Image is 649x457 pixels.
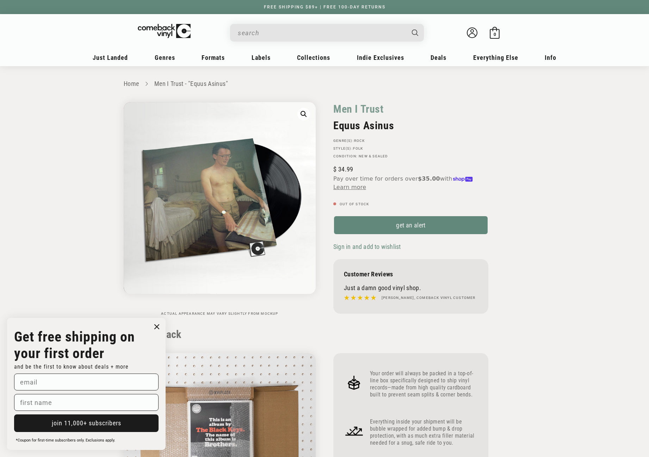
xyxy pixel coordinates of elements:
[431,54,446,61] span: Deals
[344,421,364,441] img: Frame_4_1.png
[382,295,476,301] h4: [PERSON_NAME], Comeback Vinyl customer
[354,139,365,143] a: Rock
[333,243,403,251] button: Sign in and add to wishlist
[333,154,488,158] p: Condition: New & Sealed
[124,102,316,316] media-gallery: Gallery Viewer
[353,146,363,150] a: Folk
[14,374,159,390] input: email
[155,54,175,61] span: Genres
[14,328,135,362] strong: Get free shipping on your first order
[406,24,425,42] button: Search
[333,202,488,206] p: Out of stock
[124,312,316,316] p: Actual appearance may vary slightly from mockup
[124,79,525,89] nav: breadcrumbs
[333,215,488,235] a: get an alert
[238,26,405,40] input: When autocomplete results are available use up and down arrows to review and enter to select
[333,102,384,116] a: Men I Trust
[152,321,162,332] button: Close dialog
[370,370,478,398] p: Your order will always be packed in a top-of-line box specifically designed to ship vinyl records...
[333,165,353,173] span: 34.99
[333,243,401,250] span: Sign in and add to wishlist
[370,418,478,446] p: Everything inside your shipment will be bubble wrapped for added bump & drop protection, with as ...
[297,54,330,61] span: Collections
[344,373,364,393] img: Frame_4.png
[473,54,518,61] span: Everything Else
[333,165,336,173] span: $
[333,119,488,132] h2: Equus Asinus
[230,24,424,42] div: Search
[14,414,159,432] button: join 11,000+ subscribers
[333,139,488,143] p: GENRE(S):
[545,54,556,61] span: Info
[357,54,404,61] span: Indie Exclusives
[252,54,271,61] span: Labels
[202,54,225,61] span: Formats
[124,80,139,87] a: Home
[14,363,129,370] span: and be the first to know about deals + more
[93,54,128,61] span: Just Landed
[14,394,159,411] input: first name
[16,438,115,443] span: *Coupon for first-time subscribers only. Exclusions apply.
[154,80,228,87] a: Men I Trust - "Equus Asinus"
[257,5,393,10] a: FREE SHIPPING $89+ | FREE 100-DAY RETURNS
[344,284,478,292] p: Just a damn good vinyl shop.
[333,146,488,151] p: STYLE(S):
[344,293,376,302] img: star5.svg
[124,328,525,341] h2: How We Pack
[344,270,478,278] p: Customer Reviews
[494,32,496,37] span: 0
